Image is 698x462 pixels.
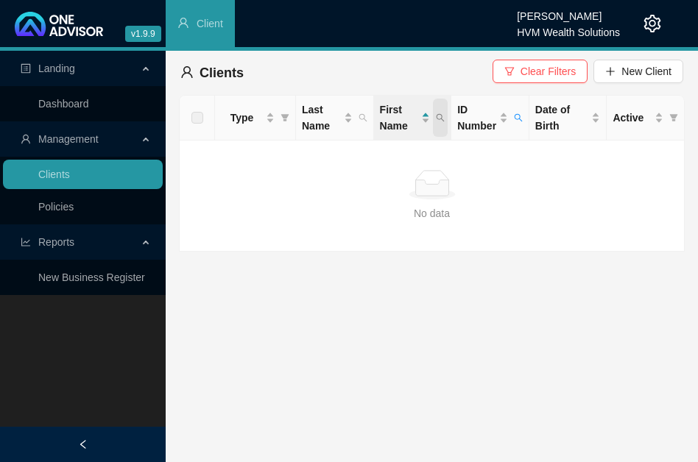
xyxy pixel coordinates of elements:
[621,63,671,79] span: New Client
[504,66,515,77] span: filter
[521,63,576,79] span: Clear Filters
[38,98,89,110] a: Dashboard
[125,26,161,42] span: v1.9.9
[644,15,661,32] span: setting
[433,99,448,137] span: search
[511,99,526,137] span: search
[38,168,70,180] a: Clients
[191,205,672,221] div: No data
[78,439,88,449] span: left
[517,4,620,20] div: [PERSON_NAME]
[380,102,419,134] span: First Name
[359,113,367,122] span: search
[514,113,523,122] span: search
[281,113,289,122] span: filter
[21,134,31,144] span: user
[177,17,189,29] span: user
[38,236,74,248] span: Reports
[38,201,74,213] a: Policies
[278,107,292,129] span: filter
[38,63,75,74] span: Landing
[356,99,370,137] span: search
[613,110,652,126] span: Active
[666,107,681,129] span: filter
[669,113,678,122] span: filter
[221,110,263,126] span: Type
[21,237,31,247] span: line-chart
[436,113,445,122] span: search
[529,96,607,141] th: Date of Birth
[593,60,683,83] button: New Client
[197,18,223,29] span: Client
[302,102,341,134] span: Last Name
[200,65,244,80] span: Clients
[296,96,374,141] th: Last Name
[517,20,620,36] div: HVM Wealth Solutions
[535,102,589,134] span: Date of Birth
[180,65,194,79] span: user
[38,271,145,283] a: New Business Register
[215,96,296,141] th: Type
[457,102,496,134] span: ID Number
[451,96,529,141] th: ID Number
[21,63,31,74] span: profile
[15,12,103,36] img: 2df55531c6924b55f21c4cf5d4484680-logo-light.svg
[38,133,99,145] span: Management
[607,96,685,141] th: Active
[605,66,616,77] span: plus
[493,60,588,83] button: Clear Filters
